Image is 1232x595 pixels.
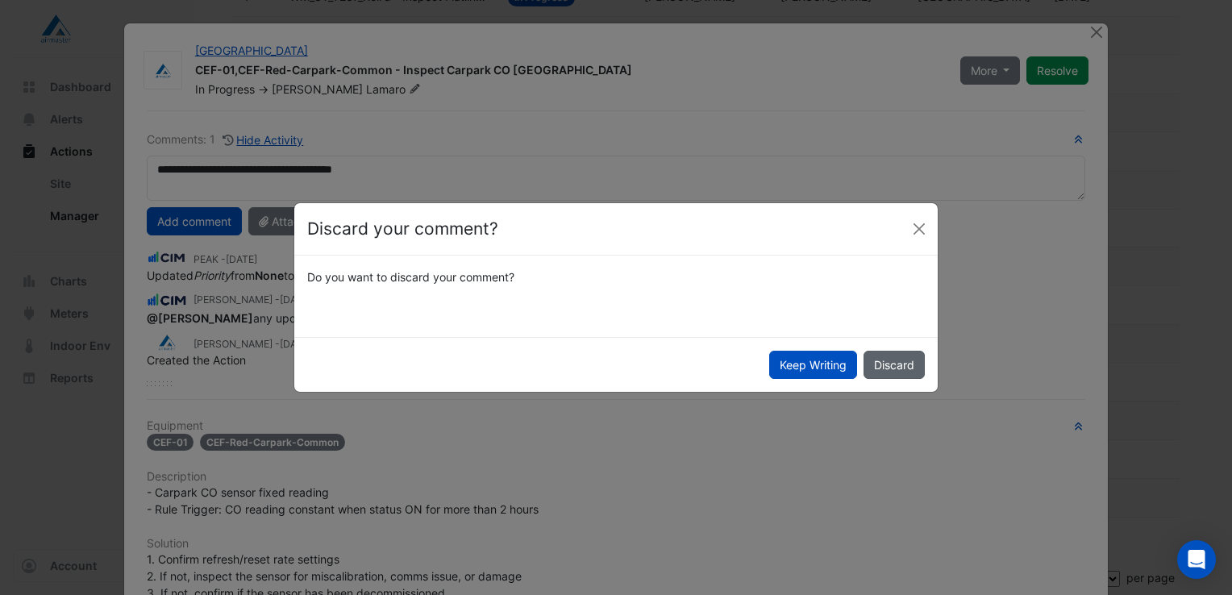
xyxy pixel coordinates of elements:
button: Keep Writing [769,351,857,379]
div: Open Intercom Messenger [1177,540,1216,579]
h4: Discard your comment? [307,216,498,242]
button: Discard [864,351,925,379]
button: Close [907,217,931,241]
div: Do you want to discard your comment? [298,268,934,285]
